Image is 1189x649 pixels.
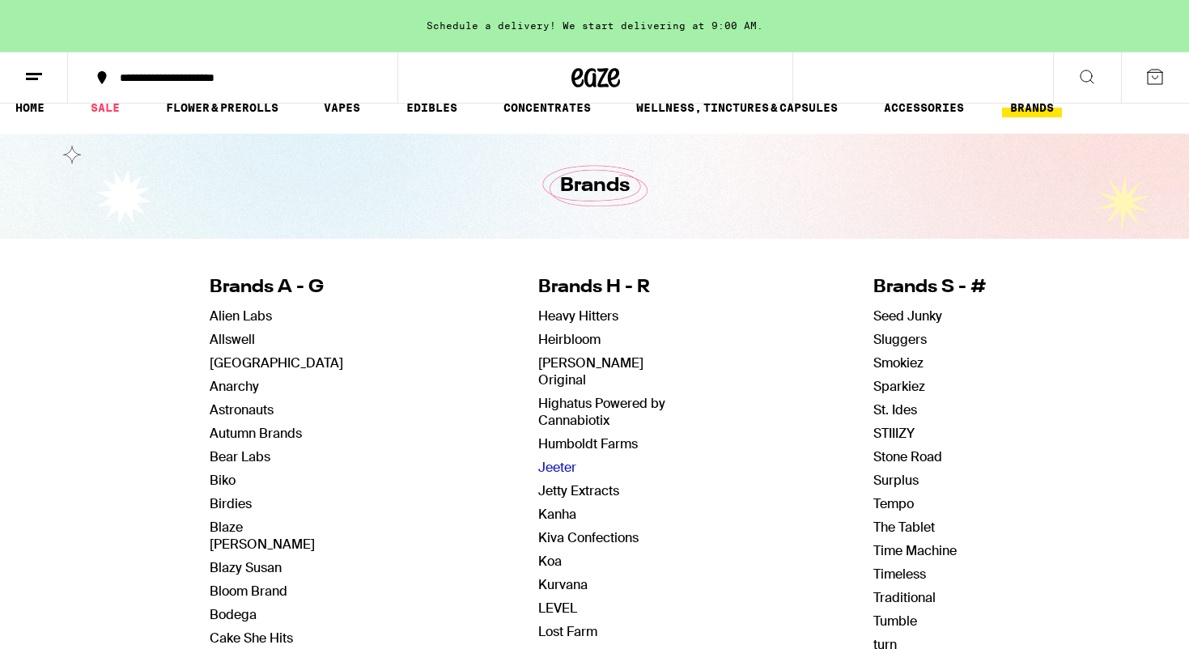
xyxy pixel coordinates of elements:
[538,506,576,523] a: Kanha
[873,613,917,630] a: Tumble
[210,519,315,553] a: Blaze [PERSON_NAME]
[210,495,252,512] a: Birdies
[210,559,282,576] a: Blazy Susan
[538,623,597,640] a: Lost Farm
[873,401,917,418] a: St. Ides
[538,600,577,617] a: LEVEL
[538,395,665,429] a: Highatus Powered by Cannabiotix
[398,98,465,117] a: EDIBLES
[560,172,630,200] h1: Brands
[210,448,270,465] a: Bear Labs
[210,472,236,489] a: Biko
[210,401,274,418] a: Astronauts
[873,425,915,442] a: STIIIZY
[538,576,588,593] a: Kurvana
[873,566,926,583] a: Timeless
[538,331,601,348] a: Heirbloom
[210,354,343,371] a: [GEOGRAPHIC_DATA]
[210,331,255,348] a: Allswell
[210,606,257,623] a: Bodega
[873,472,919,489] a: Surplus
[83,98,128,117] a: SALE
[316,98,368,117] a: VAPES
[873,354,924,371] a: Smokiez
[538,459,576,476] a: Jeeter
[538,553,562,570] a: Koa
[1002,98,1062,117] a: BRANDS
[158,98,287,117] a: FLOWER & PREROLLS
[210,275,343,300] h4: Brands A - G
[210,378,259,395] a: Anarchy
[210,308,272,324] a: Alien Labs
[538,435,638,452] a: Humboldt Farms
[538,275,678,300] h4: Brands H - R
[538,308,618,324] a: Heavy Hitters
[210,583,287,600] a: Bloom Brand
[873,275,987,300] h4: Brands S - #
[876,98,972,117] a: ACCESSORIES
[873,542,957,559] a: Time Machine
[873,589,936,606] a: Traditional
[873,448,942,465] a: Stone Road
[873,378,925,395] a: Sparkiez
[210,425,302,442] a: Autumn Brands
[538,354,643,388] a: [PERSON_NAME] Original
[873,495,914,512] a: Tempo
[495,98,599,117] a: CONCENTRATES
[538,482,619,499] a: Jetty Extracts
[628,98,846,117] a: WELLNESS, TINCTURES & CAPSULES
[873,519,935,536] a: The Tablet
[538,529,639,546] a: Kiva Confections
[7,98,53,117] a: HOME
[873,331,927,348] a: Sluggers
[10,11,117,24] span: Hi. Need any help?
[873,308,942,324] a: Seed Junky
